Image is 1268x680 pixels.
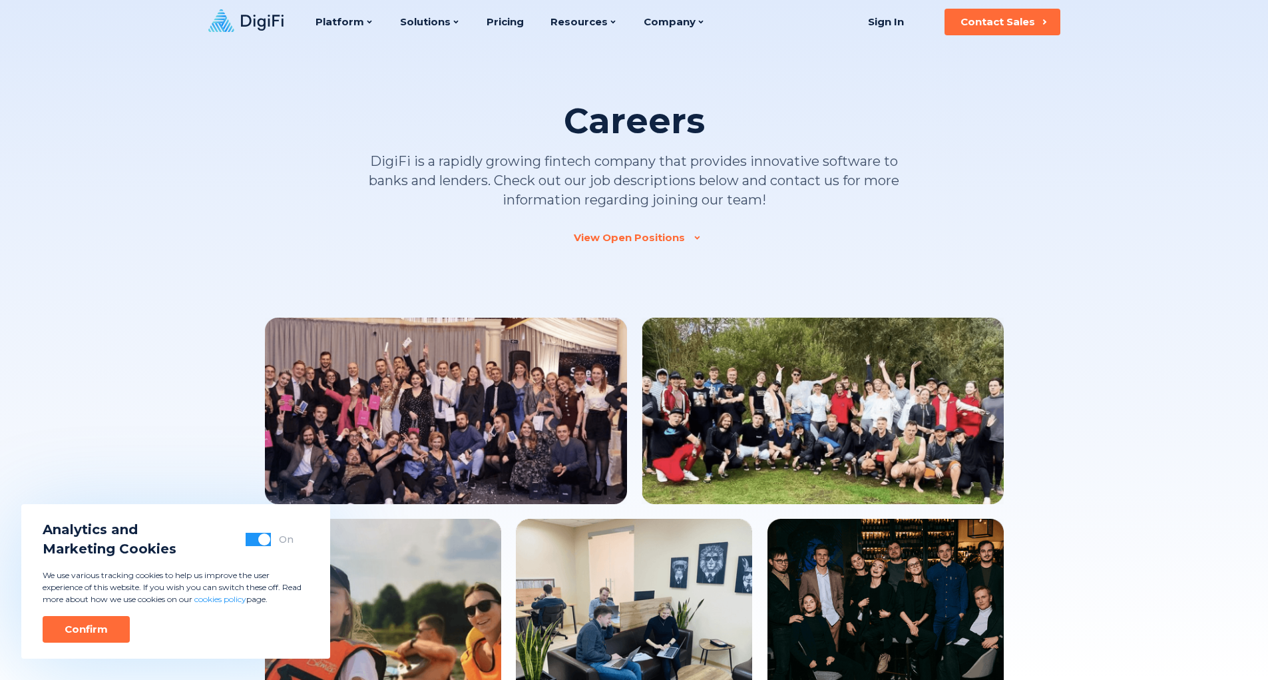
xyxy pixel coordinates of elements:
[574,231,694,244] a: View Open Positions
[361,152,907,210] p: DigiFi is a rapidly growing fintech company that provides innovative software to banks and lender...
[43,616,130,643] button: Confirm
[265,318,627,504] img: Team Image 1
[945,9,1060,35] button: Contact Sales
[43,569,309,605] p: We use various tracking cookies to help us improve the user experience of this website. If you wi...
[65,623,108,636] div: Confirm
[194,594,246,604] a: cookies policy
[279,533,294,546] div: On
[852,9,921,35] a: Sign In
[574,231,685,244] div: View Open Positions
[43,520,176,539] span: Analytics and
[642,318,1004,504] img: Team Image 2
[43,539,176,559] span: Marketing Cookies
[564,101,705,141] h1: Careers
[960,15,1035,29] div: Contact Sales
